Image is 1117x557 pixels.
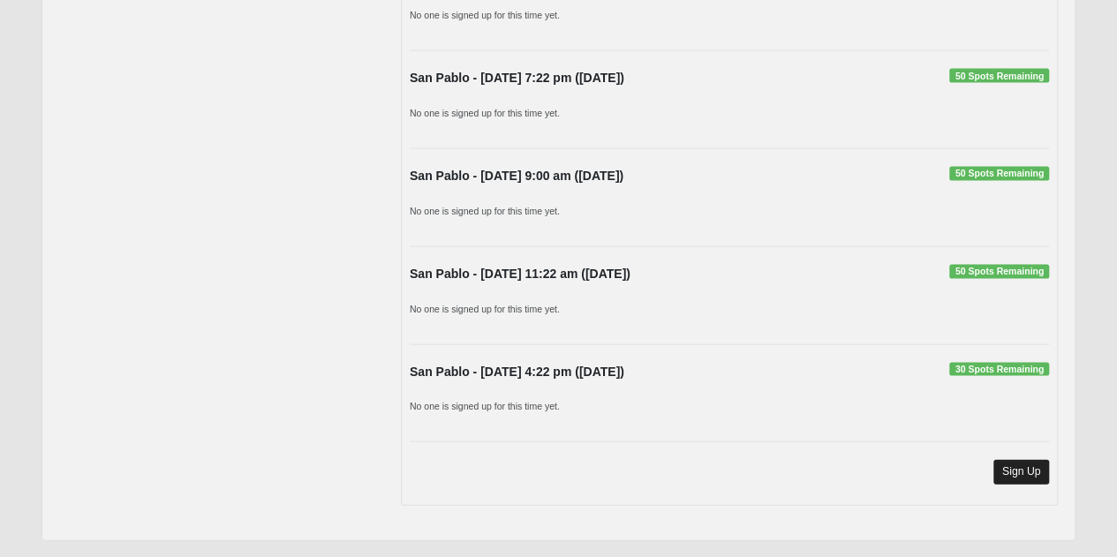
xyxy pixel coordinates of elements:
strong: San Pablo - [DATE] 11:22 am ([DATE]) [410,267,630,281]
a: Sign Up [993,460,1050,484]
strong: San Pablo - [DATE] 9:00 am ([DATE]) [410,169,623,183]
span: 50 Spots Remaining [949,265,1049,279]
small: No one is signed up for this time yet. [410,401,560,411]
span: 50 Spots Remaining [949,167,1049,181]
small: No one is signed up for this time yet. [410,304,560,314]
strong: San Pablo - [DATE] 7:22 pm ([DATE]) [410,71,624,85]
small: No one is signed up for this time yet. [410,108,560,118]
span: 30 Spots Remaining [949,363,1049,377]
span: 50 Spots Remaining [949,69,1049,83]
strong: San Pablo - [DATE] 4:22 pm ([DATE]) [410,365,624,379]
small: No one is signed up for this time yet. [410,206,560,216]
small: No one is signed up for this time yet. [410,10,560,20]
